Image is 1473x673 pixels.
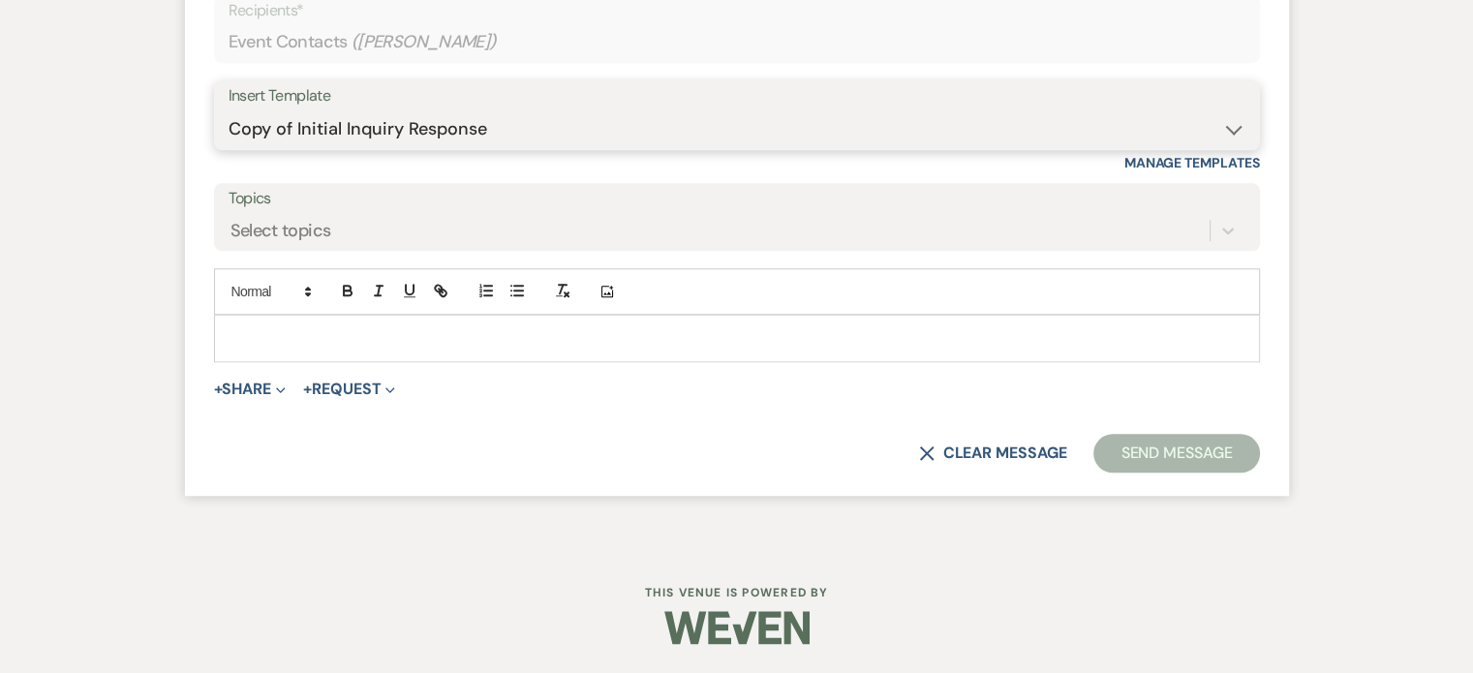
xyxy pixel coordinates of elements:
[664,594,810,661] img: Weven Logo
[229,82,1245,110] div: Insert Template
[303,382,312,397] span: +
[214,382,223,397] span: +
[229,23,1245,61] div: Event Contacts
[352,29,497,55] span: ( [PERSON_NAME] )
[303,382,395,397] button: Request
[919,445,1066,461] button: Clear message
[1124,154,1260,171] a: Manage Templates
[1093,434,1259,473] button: Send Message
[230,218,331,244] div: Select topics
[229,185,1245,213] label: Topics
[214,382,287,397] button: Share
